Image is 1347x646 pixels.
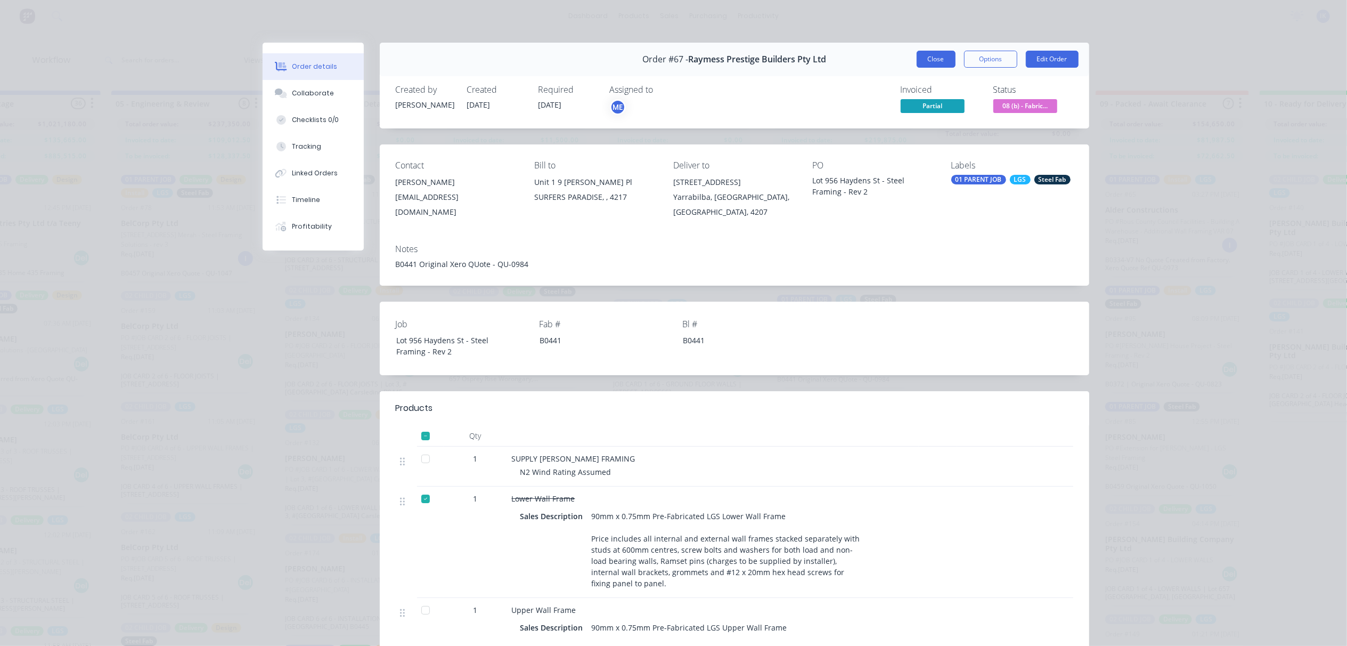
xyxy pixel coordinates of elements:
div: B0441 Original Xero QUote - QU-0984 [396,259,1073,270]
div: Yarrabilba, [GEOGRAPHIC_DATA], [GEOGRAPHIC_DATA], 4207 [673,190,795,220]
div: [EMAIL_ADDRESS][DOMAIN_NAME] [396,190,518,220]
div: Created [467,85,526,95]
div: Linked Orders [292,168,338,178]
div: [PERSON_NAME] [396,175,518,190]
div: Sales Description [520,620,587,635]
div: Collaborate [292,88,334,98]
button: Collaborate [263,80,364,107]
div: Products [396,402,433,415]
span: N2 Wind Rating Assumed [520,467,611,477]
button: Profitability [263,213,364,240]
div: Lot 956 Haydens St - Steel Framing - Rev 2 [812,175,934,197]
div: [PERSON_NAME] [396,99,454,110]
div: [PERSON_NAME][EMAIL_ADDRESS][DOMAIN_NAME] [396,175,518,220]
button: Linked Orders [263,160,364,187]
label: Fab # [539,318,672,330]
div: Invoiced [901,85,981,95]
button: Edit Order [1026,51,1079,68]
div: Steel Fab [1034,175,1071,184]
div: Required [538,85,597,95]
div: Checklists 0/0 [292,115,339,125]
span: Lower Wall Frame [512,494,575,504]
button: Timeline [263,187,364,213]
span: 1 [474,493,478,504]
div: PO [812,160,934,171]
span: Upper Wall Frame [512,605,576,615]
div: Sales Description [520,508,587,524]
div: Profitability [292,222,332,231]
button: Checklists 0/0 [263,107,364,133]
span: Raymess Prestige Builders Pty Ltd [688,54,826,64]
label: Bl # [682,318,815,330]
span: SUPPLY [PERSON_NAME] FRAMING [512,454,635,464]
button: ME [610,99,626,115]
button: Tracking [263,133,364,160]
div: Contact [396,160,518,171]
div: Labels [951,160,1073,171]
button: Options [964,51,1017,68]
span: 1 [474,604,478,616]
div: [STREET_ADDRESS] [673,175,795,190]
div: Order details [292,62,337,71]
div: Assigned to [610,85,716,95]
div: Notes [396,244,1073,254]
div: B0441 [674,333,807,348]
div: Qty [444,425,508,447]
span: Order #67 - [642,54,688,64]
div: SURFERS PARADISE, , 4217 [534,190,656,205]
div: Created by [396,85,454,95]
div: Timeline [292,195,320,205]
div: LGS [1010,175,1031,184]
div: Bill to [534,160,656,171]
span: [DATE] [467,100,491,110]
div: [STREET_ADDRESS]Yarrabilba, [GEOGRAPHIC_DATA], [GEOGRAPHIC_DATA], 4207 [673,175,795,220]
div: 90mm x 0.75mm Pre-Fabricated LGS Lower Wall Frame Price includes all internal and external wall f... [587,508,868,591]
span: 1 [474,453,478,464]
label: Job [396,318,529,330]
span: 08 (b) - Fabric... [993,99,1057,112]
button: Close [917,51,956,68]
div: B0441 [531,333,664,348]
span: [DATE] [538,100,562,110]
div: Lot 956 Haydens St - Steel Framing - Rev 2 [388,333,521,359]
div: Unit 1 9 [PERSON_NAME] Pl [534,175,656,190]
div: Tracking [292,142,321,151]
button: Order details [263,53,364,80]
button: 08 (b) - Fabric... [993,99,1057,115]
span: Partial [901,99,965,112]
div: Unit 1 9 [PERSON_NAME] PlSURFERS PARADISE, , 4217 [534,175,656,209]
div: Deliver to [673,160,795,171]
div: 01 PARENT JOB [951,175,1006,184]
div: Status [993,85,1073,95]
